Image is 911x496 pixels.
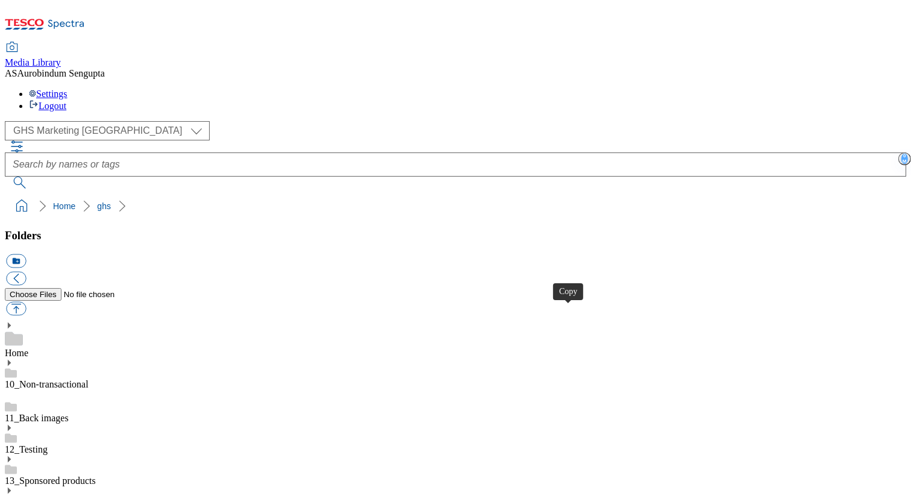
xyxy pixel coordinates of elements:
[5,379,89,389] a: 10_Non-transactional
[5,476,96,486] a: 13_Sponsored products
[5,57,61,67] span: Media Library
[5,444,48,454] a: 12_Testing
[5,43,61,68] a: Media Library
[29,101,66,111] a: Logout
[5,152,906,177] input: Search by names or tags
[29,89,67,99] a: Settings
[53,201,75,211] a: Home
[5,413,69,423] a: 11_Back images
[5,195,906,218] nav: breadcrumb
[97,201,111,211] a: ghs
[5,229,906,242] h3: Folders
[5,68,17,78] span: AS
[17,68,104,78] span: Aurobindum Sengupta
[5,348,28,358] a: Home
[12,196,31,216] a: home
